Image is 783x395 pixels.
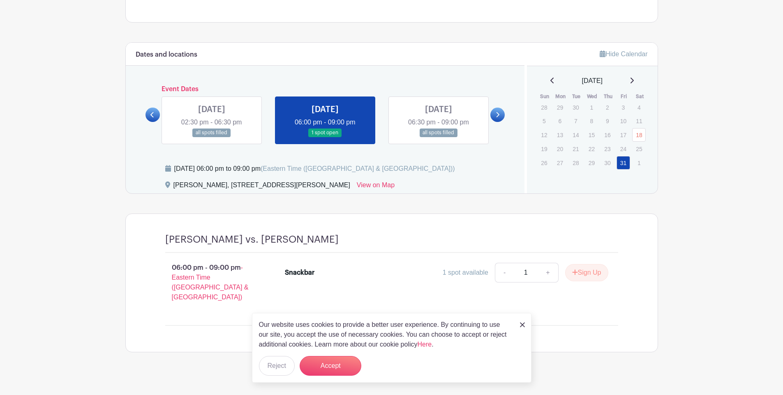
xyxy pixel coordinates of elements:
p: 6 [553,115,567,127]
a: Here [418,341,432,348]
a: 18 [632,128,646,142]
p: 30 [601,156,614,169]
p: 1 [585,101,598,114]
p: 26 [537,156,551,169]
p: 12 [537,129,551,141]
p: 8 [585,115,598,127]
div: 1 spot available [443,268,488,278]
p: 24 [617,142,630,155]
p: Our website uses cookies to provide a better user experience. By continuing to use our site, you ... [259,320,511,349]
span: [DATE] [582,76,603,86]
th: Sat [632,92,648,101]
p: 22 [585,142,598,155]
th: Wed [584,92,601,101]
th: Mon [553,92,569,101]
h6: Event Dates [160,85,491,93]
p: 17 [617,129,630,141]
p: 1 [632,156,646,169]
div: [PERSON_NAME], [STREET_ADDRESS][PERSON_NAME] [173,180,350,193]
p: 3 [617,101,630,114]
p: 28 [569,156,582,169]
p: 20 [553,142,567,155]
p: 2 [601,101,614,114]
div: [DATE] 06:00 pm to 09:00 pm [174,164,455,174]
p: 29 [553,101,567,114]
span: (Eastern Time ([GEOGRAPHIC_DATA] & [GEOGRAPHIC_DATA])) [261,165,455,172]
p: 9 [601,115,614,127]
button: Sign Up [565,264,608,281]
th: Fri [616,92,632,101]
a: + [538,263,558,282]
img: close_button-5f87c8562297e5c2d7936805f587ecaba9071eb48480494691a3f1689db116b3.svg [520,322,525,327]
p: 30 [569,101,582,114]
a: View on Map [357,180,395,193]
div: Snackbar [285,268,314,278]
p: 14 [569,129,582,141]
p: 19 [537,142,551,155]
p: 06:00 pm - 09:00 pm [152,260,272,305]
p: 25 [632,142,646,155]
a: Hide Calendar [600,51,647,57]
p: 10 [617,115,630,127]
p: 11 [632,115,646,127]
th: Tue [568,92,584,101]
p: 13 [553,129,567,141]
p: 23 [601,142,614,155]
p: 27 [553,156,567,169]
button: Reject [259,356,295,376]
p: 28 [537,101,551,114]
p: 21 [569,142,582,155]
p: 5 [537,115,551,127]
p: 4 [632,101,646,114]
button: Accept [300,356,361,376]
h4: [PERSON_NAME] vs. [PERSON_NAME] [165,234,339,246]
th: Sun [537,92,553,101]
p: 16 [601,129,614,141]
th: Thu [600,92,616,101]
p: 29 [585,156,598,169]
a: 31 [617,156,630,170]
p: 7 [569,115,582,127]
p: 15 [585,129,598,141]
h6: Dates and locations [136,51,197,59]
a: - [495,263,514,282]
